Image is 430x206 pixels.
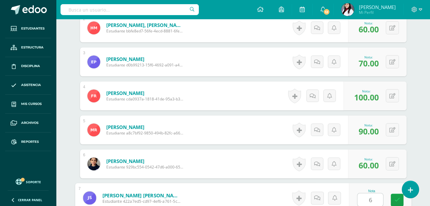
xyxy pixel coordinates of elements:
span: 100.00 [354,92,379,103]
img: 3ebd9d947325f595f7c0c4716e2fcf52.png [87,158,100,170]
span: [PERSON_NAME] [359,4,396,10]
a: [PERSON_NAME] [PERSON_NAME] [102,192,181,199]
a: [PERSON_NAME] [106,124,183,130]
img: 998c17d114848ea35a681583dc7a1e9f.png [87,124,100,136]
a: Estructura [5,38,51,57]
a: Soporte [8,177,49,186]
a: [PERSON_NAME] [106,158,183,164]
div: Nota: [359,157,379,161]
a: [PERSON_NAME] [106,56,183,62]
span: 60.00 [359,24,379,35]
span: Soporte [26,180,41,184]
img: afafde42d4535aece34540a006e1cd36.png [341,3,354,16]
span: Estudiante a8c7bf92-9850-494b-82fc-a6673ef1d4e5 [106,130,183,136]
span: 70.00 [359,58,379,69]
div: Nota [357,189,386,193]
div: Nota: [359,55,379,59]
a: [PERSON_NAME], [PERSON_NAME] [106,22,183,28]
a: [PERSON_NAME] [106,90,183,96]
span: Estudiantes [21,26,45,31]
span: 60.00 [359,160,379,171]
img: 9ed89ba74aa9fe1b6e9aaf6be7741f6c.png [87,56,100,68]
a: Disciplina [5,57,51,76]
a: Estudiantes [5,19,51,38]
a: Archivos [5,114,51,133]
a: Asistencia [5,76,51,95]
span: Estudiante bbfe8ed7-56fe-4ecd-8881-6fea443f2751 [106,28,183,34]
span: Estudiante 422a7ed5-cd97-4ef6-a761-5c207057d6e1 [102,199,181,204]
input: Busca un usuario... [61,4,199,15]
span: Estructura [21,45,44,50]
span: 12 [323,8,330,15]
span: Mis cursos [21,101,42,107]
span: Archivos [21,120,38,125]
img: 532c10ac30c08c44e121cc35f7c712e5.png [87,21,100,34]
div: Nota: [354,89,379,93]
span: Asistencia [21,82,41,88]
span: Estudiante cda0937a-1818-41de-95a3-b310a2b0b7e8 [106,96,183,102]
span: Disciplina [21,64,40,69]
img: 6bfa5262779c200b0f6c8547db9edff3.png [83,191,96,204]
div: Nota: [359,21,379,25]
span: Mi Perfil [359,10,396,15]
div: Nota: [359,123,379,127]
a: Reportes [5,133,51,151]
span: Reportes [21,139,39,144]
span: Estudiante d0b99213-15f6-4692-a091-a4bd66c2d79e [106,62,183,68]
img: a03e653df718d702e66eac6645250afe.png [87,90,100,102]
span: Estudiante 929bc554-0542-47d6-a000-65589f807ce0 [106,164,183,170]
a: Mis cursos [5,95,51,114]
span: 90.00 [359,126,379,137]
span: Cerrar panel [18,198,42,202]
